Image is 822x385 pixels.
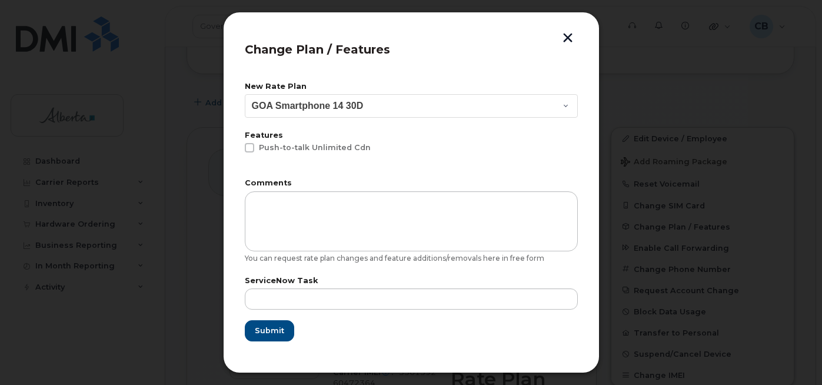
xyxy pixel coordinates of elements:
[245,83,578,91] label: New Rate Plan
[245,180,578,187] label: Comments
[245,277,578,285] label: ServiceNow Task
[245,320,294,341] button: Submit
[245,132,578,140] label: Features
[245,254,578,263] div: You can request rate plan changes and feature additions/removals here in free form
[259,143,371,152] span: Push-to-talk Unlimited Cdn
[245,42,390,57] span: Change Plan / Features
[255,325,284,336] span: Submit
